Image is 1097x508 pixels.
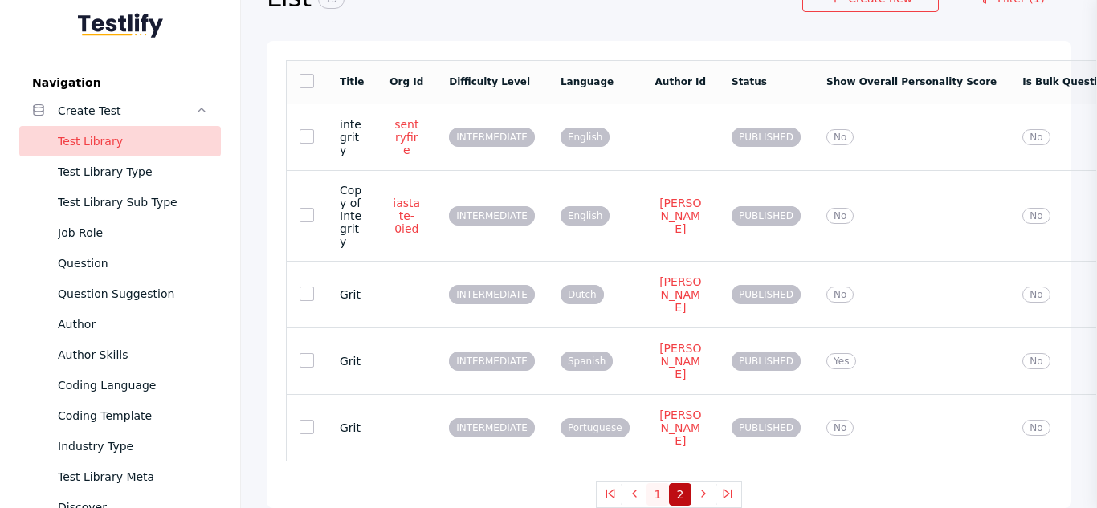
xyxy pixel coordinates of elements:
span: No [1022,420,1050,436]
a: Coding Template [19,400,221,431]
span: PUBLISHED [732,128,801,147]
a: Language [561,76,614,87]
span: INTERMEDIATE [449,352,535,371]
section: Copy of Integrity [340,184,364,248]
section: Grit [340,288,364,301]
a: Test Library Type [19,156,221,187]
span: No [1022,353,1050,369]
span: PUBLISHED [732,352,801,371]
span: Dutch [561,285,604,304]
div: Coding Language [58,376,208,395]
a: [PERSON_NAME] [655,408,707,448]
div: Industry Type [58,437,208,456]
span: No [826,420,854,436]
a: Status [732,76,767,87]
span: No [826,287,854,303]
a: Industry Type [19,431,221,461]
div: Author [58,315,208,334]
a: Author Skills [19,339,221,370]
span: PUBLISHED [732,206,801,226]
div: Coding Template [58,406,208,425]
a: Test Library [19,126,221,156]
a: [PERSON_NAME] [655,196,707,236]
div: Test Library Meta [58,467,208,486]
a: Author [19,309,221,339]
a: Difficulty Level [449,76,530,87]
a: Coding Language [19,370,221,400]
a: Test Library Sub Type [19,187,221,217]
label: Navigation [19,76,221,89]
span: No [826,129,854,145]
a: [PERSON_NAME] [655,274,707,315]
div: Author Skills [58,345,208,364]
a: Test Library Meta [19,461,221,492]
section: integrity [340,118,364,156]
a: iastate-0ied [389,196,423,236]
span: No [1022,208,1050,224]
a: Show Overall Personality Score [826,76,997,87]
a: Org Id [389,76,423,87]
span: Portuguese [561,418,630,437]
div: Test Library Sub Type [58,193,208,212]
a: Question [19,248,221,278]
a: Question Suggestion [19,278,221,309]
span: No [1022,129,1050,145]
div: Create Test [58,101,195,120]
span: Spanish [561,352,613,371]
a: Title [340,76,364,87]
button: 2 [669,483,691,506]
span: INTERMEDIATE [449,206,535,226]
span: PUBLISHED [732,418,801,437]
div: Test Library [58,132,208,151]
span: No [1022,287,1050,303]
section: Grit [340,355,364,368]
span: INTERMEDIATE [449,128,535,147]
div: Question [58,254,208,273]
span: English [561,206,610,226]
a: Author Id [655,76,707,87]
a: sentryfire [389,117,423,157]
span: INTERMEDIATE [449,418,535,437]
a: Job Role [19,217,221,248]
span: INTERMEDIATE [449,285,535,304]
span: Yes [826,353,856,369]
a: [PERSON_NAME] [655,341,707,381]
div: Job Role [58,223,208,242]
span: English [561,128,610,147]
span: No [826,208,854,224]
section: Grit [340,421,364,434]
div: Question Suggestion [58,284,208,303]
div: Test Library Type [58,162,208,181]
span: PUBLISHED [732,285,801,304]
img: Testlify - Backoffice [78,13,163,38]
button: 1 [646,483,669,506]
